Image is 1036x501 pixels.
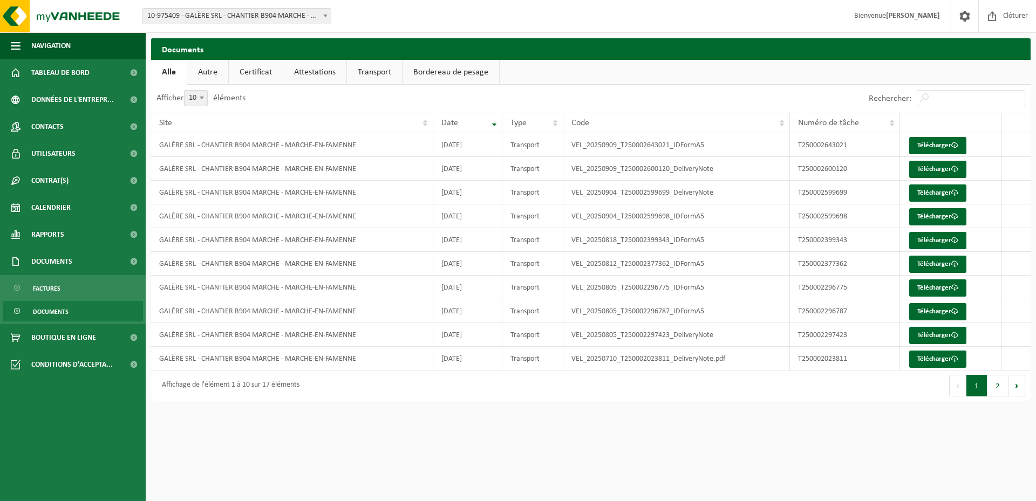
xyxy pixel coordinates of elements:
span: 10-975409 - GALÈRE SRL - CHANTIER B904 MARCHE - MARCHE-EN-FAMENNE [142,8,331,24]
span: 10 [184,90,208,106]
td: VEL_20250818_T250002399343_IDFormA5 [563,228,790,252]
a: Bordereau de pesage [403,60,499,85]
td: T250002296787 [790,299,899,323]
td: Transport [502,133,563,157]
td: T250002600120 [790,157,899,181]
td: Transport [502,181,563,204]
td: VEL_20250909_T250002643021_IDFormA5 [563,133,790,157]
h2: Documents [151,38,1031,59]
a: Transport [347,60,402,85]
a: Télécharger [909,279,966,297]
td: GALÈRE SRL - CHANTIER B904 MARCHE - MARCHE-EN-FAMENNE [151,133,433,157]
a: Télécharger [909,303,966,320]
td: VEL_20250805_T250002296787_IDFormA5 [563,299,790,323]
td: T250002599699 [790,181,899,204]
span: 10-975409 - GALÈRE SRL - CHANTIER B904 MARCHE - MARCHE-EN-FAMENNE [143,9,331,24]
td: [DATE] [433,323,502,347]
span: Utilisateurs [31,140,76,167]
label: Afficher éléments [156,94,246,102]
span: Navigation [31,32,71,59]
td: [DATE] [433,133,502,157]
span: Factures [33,278,60,299]
span: Rapports [31,221,64,248]
td: Transport [502,347,563,370]
label: Rechercher: [869,94,911,103]
td: T250002297423 [790,323,899,347]
td: VEL_20250710_T250002023811_DeliveryNote.pdf [563,347,790,370]
td: T250002643021 [790,133,899,157]
td: Transport [502,323,563,347]
td: Transport [502,252,563,276]
a: Télécharger [909,161,966,178]
td: GALÈRE SRL - CHANTIER B904 MARCHE - MARCHE-EN-FAMENNE [151,181,433,204]
a: Télécharger [909,232,966,249]
div: Affichage de l'élément 1 à 10 sur 17 éléments [156,376,299,395]
td: [DATE] [433,228,502,252]
span: Données de l'entrepr... [31,86,114,113]
td: GALÈRE SRL - CHANTIER B904 MARCHE - MARCHE-EN-FAMENNE [151,204,433,228]
td: [DATE] [433,347,502,370]
td: VEL_20250904_T250002599699_DeliveryNote [563,181,790,204]
span: Conditions d'accepta... [31,351,113,378]
span: Tableau de bord [31,59,90,86]
td: VEL_20250904_T250002599698_IDFormA5 [563,204,790,228]
td: T250002377362 [790,252,899,276]
td: Transport [502,299,563,323]
a: Télécharger [909,208,966,225]
td: Transport [502,228,563,252]
td: [DATE] [433,276,502,299]
a: Télécharger [909,351,966,368]
span: Boutique en ligne [31,324,96,351]
td: GALÈRE SRL - CHANTIER B904 MARCHE - MARCHE-EN-FAMENNE [151,299,433,323]
a: Autre [187,60,228,85]
td: [DATE] [433,204,502,228]
td: T250002296775 [790,276,899,299]
td: VEL_20250909_T250002600120_DeliveryNote [563,157,790,181]
td: Transport [502,204,563,228]
a: Documents [3,301,143,321]
button: 2 [987,375,1008,396]
span: Date [441,119,458,127]
td: Transport [502,157,563,181]
span: Documents [33,301,69,322]
td: Transport [502,276,563,299]
td: VEL_20250805_T250002296775_IDFormA5 [563,276,790,299]
td: GALÈRE SRL - CHANTIER B904 MARCHE - MARCHE-EN-FAMENNE [151,347,433,370]
button: Previous [949,375,966,396]
span: Contrat(s) [31,167,69,194]
span: Documents [31,248,72,275]
td: GALÈRE SRL - CHANTIER B904 MARCHE - MARCHE-EN-FAMENNE [151,228,433,252]
td: VEL_20250805_T250002297423_DeliveryNote [563,323,790,347]
td: [DATE] [433,252,502,276]
span: Type [510,119,527,127]
td: [DATE] [433,181,502,204]
strong: [PERSON_NAME] [886,12,940,20]
td: GALÈRE SRL - CHANTIER B904 MARCHE - MARCHE-EN-FAMENNE [151,323,433,347]
span: Numéro de tâche [798,119,859,127]
td: VEL_20250812_T250002377362_IDFormA5 [563,252,790,276]
a: Alle [151,60,187,85]
td: GALÈRE SRL - CHANTIER B904 MARCHE - MARCHE-EN-FAMENNE [151,252,433,276]
td: T250002399343 [790,228,899,252]
span: Code [571,119,589,127]
a: Télécharger [909,184,966,202]
a: Factures [3,278,143,298]
button: 1 [966,375,987,396]
a: Télécharger [909,327,966,344]
span: Site [159,119,172,127]
a: Télécharger [909,137,966,154]
span: Contacts [31,113,64,140]
td: GALÈRE SRL - CHANTIER B904 MARCHE - MARCHE-EN-FAMENNE [151,157,433,181]
a: Attestations [283,60,346,85]
button: Next [1008,375,1025,396]
a: Certificat [229,60,283,85]
span: Calendrier [31,194,71,221]
span: 10 [185,91,207,106]
td: T250002023811 [790,347,899,370]
a: Télécharger [909,256,966,273]
td: [DATE] [433,299,502,323]
td: [DATE] [433,157,502,181]
td: GALÈRE SRL - CHANTIER B904 MARCHE - MARCHE-EN-FAMENNE [151,276,433,299]
td: T250002599698 [790,204,899,228]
